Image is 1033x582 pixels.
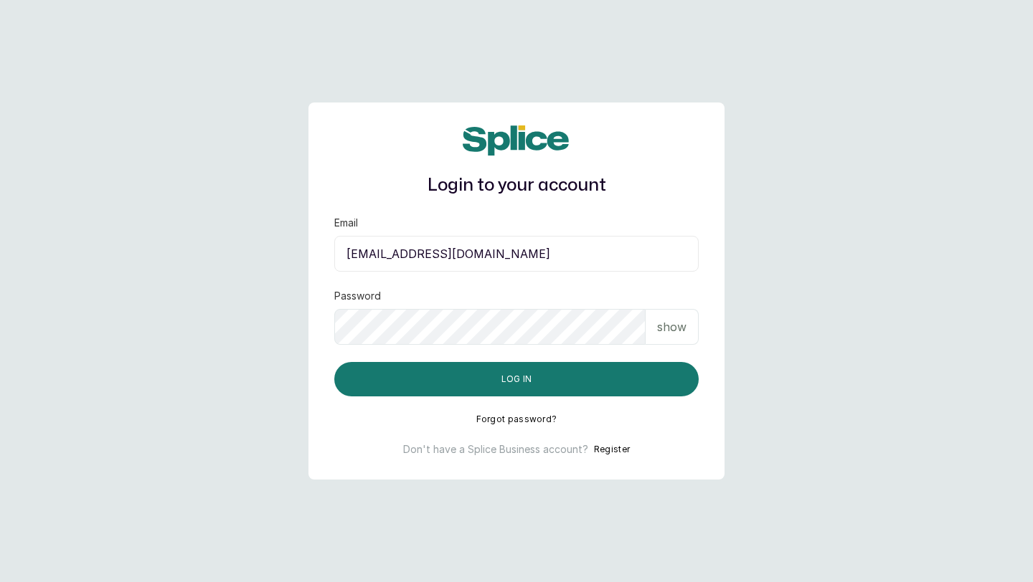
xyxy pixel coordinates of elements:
[334,289,381,303] label: Password
[403,442,588,457] p: Don't have a Splice Business account?
[594,442,630,457] button: Register
[334,236,699,272] input: email@acme.com
[334,173,699,199] h1: Login to your account
[334,362,699,396] button: Log in
[657,318,687,335] p: show
[476,414,557,425] button: Forgot password?
[334,216,358,230] label: Email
